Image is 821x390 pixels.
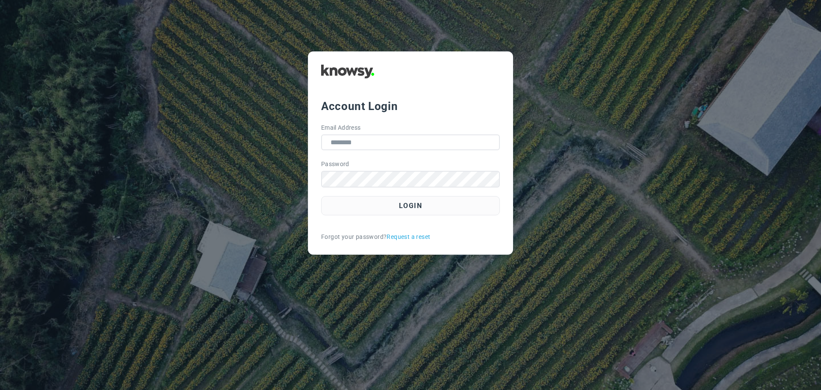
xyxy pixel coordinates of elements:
[387,232,430,241] a: Request a reset
[321,160,349,169] label: Password
[321,123,361,132] label: Email Address
[321,196,500,215] button: Login
[321,232,500,241] div: Forgot your password?
[321,98,500,114] div: Account Login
